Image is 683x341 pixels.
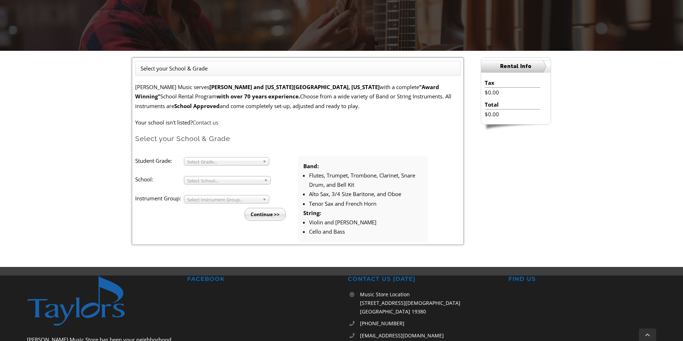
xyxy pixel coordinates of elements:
[187,276,335,283] h2: FACEBOOK
[193,119,218,126] a: Contact us
[360,332,444,339] span: [EMAIL_ADDRESS][DOMAIN_NAME]
[485,78,540,88] li: Tax
[309,218,423,227] li: Violin and [PERSON_NAME]
[27,276,140,326] img: footer-logo
[174,102,220,109] strong: School Approved
[309,189,423,199] li: Alto Sax, 3/4 Size Baritone, and Oboe
[309,171,423,190] li: Flutes, Trumpet, Trombone, Clarinet, Snare Drum, and Bell Kit
[141,64,208,73] li: Select your School & Grade
[135,82,461,111] p: [PERSON_NAME] Music serves with a complete School Rental Program Choose from a wide variety of Ba...
[303,209,321,216] strong: String:
[135,175,184,184] label: School:
[481,60,551,73] h2: Rental Info
[481,125,551,131] img: sidebar-footer.png
[303,162,319,170] strong: Band:
[187,195,260,204] span: Select Instrument Group...
[360,290,496,316] p: Music Store Location [STREET_ADDRESS][DEMOGRAPHIC_DATA] [GEOGRAPHIC_DATA] 19380
[348,276,496,283] h2: CONTACT US [DATE]
[360,331,496,340] a: [EMAIL_ADDRESS][DOMAIN_NAME]
[245,208,286,221] input: Continue >>
[135,194,184,203] label: Instrument Group:
[485,109,540,119] li: $0.00
[485,88,540,97] li: $0.00
[360,319,496,328] a: [PHONE_NUMBER]
[508,276,656,283] h2: FIND US
[209,83,380,91] strong: [PERSON_NAME] and [US_STATE][GEOGRAPHIC_DATA], [US_STATE]
[135,156,184,165] label: Student Grade:
[187,157,260,166] span: Select Grade...
[309,227,423,236] li: Cello and Bass
[187,176,261,185] span: Select School...
[135,118,461,127] p: Your school isn't listed?
[217,93,300,100] strong: with over 70 years experience.
[309,199,423,208] li: Tenor Sax and French Horn
[485,100,540,109] li: Total
[135,134,461,143] h2: Select your School & Grade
